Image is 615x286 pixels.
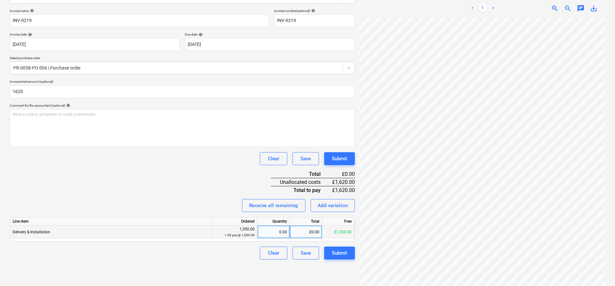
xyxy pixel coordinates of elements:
[590,5,598,12] span: save_alt
[10,56,355,61] p: Select purchase order
[479,5,487,12] a: Page 1 is your current page
[258,217,290,226] div: Quantity
[185,32,355,37] div: Due date
[215,226,255,238] div: 1,350.00
[292,152,319,165] button: Save
[564,5,572,12] span: zoom_out
[332,249,347,257] div: Submit
[271,170,331,178] div: Total
[65,103,70,107] span: help
[10,85,355,98] input: Invoice total amount (optional)
[10,38,180,51] input: Invoice date not specified
[27,33,32,37] span: help
[268,154,279,163] div: Clear
[290,226,322,238] div: £0.00
[290,217,322,226] div: Total
[322,217,355,226] div: Free
[274,9,355,13] div: Invoice number (optional)
[551,5,559,12] span: zoom_in
[324,247,355,260] button: Submit
[212,217,258,226] div: Ordered
[489,5,497,12] a: Next page
[268,249,279,257] div: Clear
[310,9,315,13] span: help
[10,103,355,108] div: Comment for the accountant (optional)
[301,249,311,257] div: Save
[292,247,319,260] button: Save
[10,32,180,37] div: Invoice date
[242,199,305,212] button: Receive all remaining
[29,9,34,13] span: help
[332,154,347,163] div: Submit
[260,247,287,260] button: Clear
[271,178,331,186] div: Unallocated costs
[225,233,255,237] small: 1.00 pcs @ 1,350.00
[331,170,355,178] div: £0.00
[583,255,615,286] iframe: Chat Widget
[331,178,355,186] div: £1,620.00
[260,152,287,165] button: Clear
[271,186,331,194] div: Total to pay
[10,79,355,85] p: Invoice total amount (optional)
[322,226,355,238] div: £1,350.00
[10,9,269,13] div: Invoice name
[249,201,298,210] div: Receive all remaining
[301,154,311,163] div: Save
[577,5,585,12] span: chat
[318,201,348,210] div: Add variation
[10,217,212,226] div: Line-item
[331,186,355,194] div: £1,620.00
[311,199,355,212] button: Add variation
[13,230,50,234] span: Delivery & Installation
[469,5,476,12] a: Previous page
[324,152,355,165] button: Submit
[274,14,355,27] input: Invoice number
[260,226,287,238] div: 0.00
[185,38,355,51] input: Due date not specified
[197,33,203,37] span: help
[10,14,269,27] input: Invoice name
